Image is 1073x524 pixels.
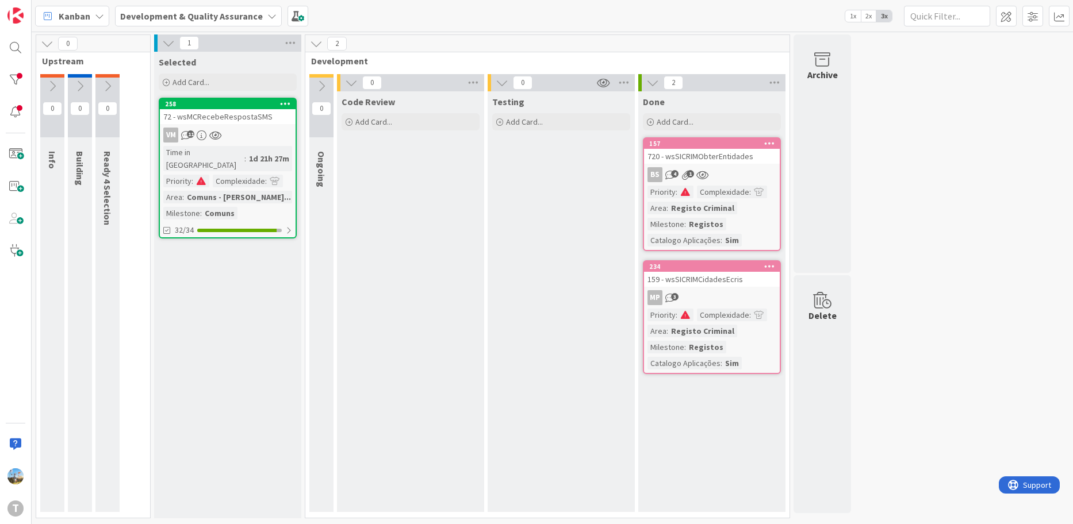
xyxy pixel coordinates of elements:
span: Add Card... [173,77,209,87]
span: : [191,175,193,187]
span: 0 [312,102,331,115]
div: Area [647,325,666,337]
span: : [666,325,668,337]
div: Comuns [202,207,237,219]
span: Add Card... [506,117,543,127]
div: Sim [722,357,742,369]
div: 159 - wsSICRIMCidadesEcris [644,272,780,287]
span: : [666,202,668,214]
div: Archive [807,68,838,82]
span: Add Card... [657,117,693,127]
span: 0 [43,102,62,115]
b: Development & Quality Assurance [120,10,263,22]
div: 25872 - wsMCRecebeRespostaSMS [160,99,296,124]
div: 234 [649,263,780,271]
img: DG [7,468,24,484]
div: Delete [808,309,837,322]
span: : [244,152,246,165]
div: Registos [686,218,726,230]
div: BS [644,167,780,182]
span: Done [643,96,665,107]
div: Sim [722,234,742,246]
div: Area [647,202,666,214]
span: 2 [327,37,347,51]
span: Add Card... [355,117,392,127]
span: : [684,341,686,353]
div: Priority [647,309,676,321]
img: Visit kanbanzone.com [7,7,24,24]
div: 720 - wsSICRIMObterEntidades [644,149,780,164]
span: Development [311,55,775,67]
div: Catalogo Aplicações [647,357,721,369]
div: BS [647,167,662,182]
span: Ready 4 Selection [102,151,113,225]
div: Catalogo Aplicações [647,234,721,246]
div: 72 - wsMCRecebeRespostaSMS [160,109,296,124]
div: 157720 - wsSICRIMObterEntidades [644,138,780,164]
span: 1 [179,36,199,50]
span: Info [47,151,58,169]
div: 234 [644,261,780,272]
span: : [200,207,202,219]
div: Comuns - [PERSON_NAME]... [184,191,294,203]
span: 0 [70,102,90,115]
span: : [721,234,722,246]
div: 234159 - wsSICRIMCidadesEcris [644,261,780,287]
div: Time in [GEOGRAPHIC_DATA] [163,146,244,171]
span: : [749,309,751,321]
div: Milestone [647,218,684,230]
span: 4 [671,170,679,178]
span: : [721,357,722,369]
span: 0 [58,37,78,51]
div: Complexidade [697,309,749,321]
span: Support [24,2,52,16]
span: Testing [492,96,524,107]
div: 258 [165,100,296,108]
div: 157 [644,138,780,149]
div: T [7,500,24,517]
div: 1d 21h 27m [246,152,292,165]
div: Registo Criminal [668,202,737,214]
span: 2x [861,10,876,22]
span: Ongoing [316,151,327,187]
div: Registo Criminal [668,325,737,337]
span: 0 [513,76,532,90]
div: VM [160,128,296,142]
span: Selected [159,56,196,68]
span: 32/34 [175,224,194,236]
span: : [676,186,677,198]
div: MP [647,290,662,305]
div: 157 [649,140,780,148]
span: : [182,191,184,203]
input: Quick Filter... [904,6,990,26]
span: : [684,218,686,230]
span: Kanban [59,9,90,23]
div: Priority [647,186,676,198]
span: 11 [187,130,194,138]
span: 1 [687,170,694,178]
span: 3x [876,10,892,22]
div: Complexidade [697,186,749,198]
div: MP [644,290,780,305]
div: 258 [160,99,296,109]
span: Building [74,151,86,186]
span: : [749,186,751,198]
div: Complexidade [213,175,265,187]
span: Upstream [42,55,136,67]
div: Registos [686,341,726,353]
span: 2 [664,76,683,90]
div: Priority [163,175,191,187]
span: Code Review [342,96,395,107]
span: 0 [362,76,382,90]
div: Milestone [163,207,200,219]
div: Milestone [647,341,684,353]
span: 1x [845,10,861,22]
span: 0 [98,102,117,115]
span: : [676,309,677,321]
span: 3 [671,293,679,300]
span: : [265,175,267,187]
div: VM [163,128,178,142]
div: Area [163,191,182,203]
